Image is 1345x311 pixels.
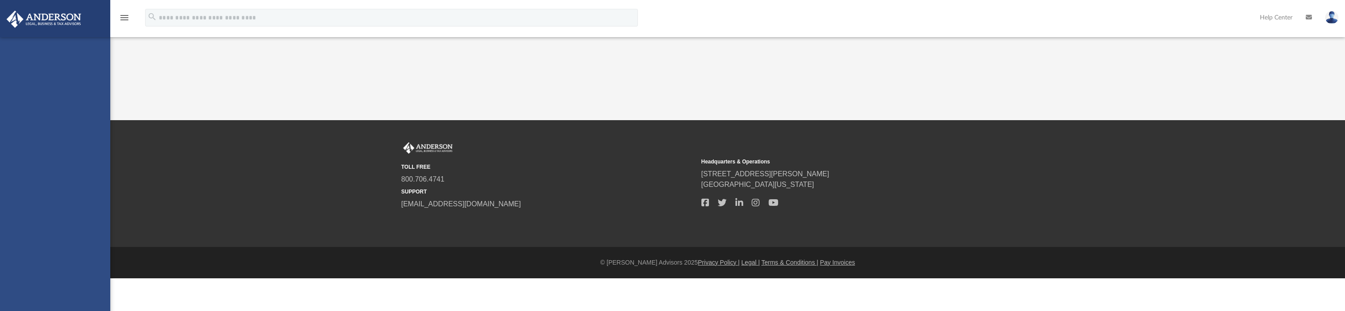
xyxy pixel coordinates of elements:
img: Anderson Advisors Platinum Portal [401,142,454,154]
i: menu [119,12,130,23]
a: 800.706.4741 [401,175,445,183]
a: Legal | [742,259,760,266]
a: Privacy Policy | [698,259,740,266]
small: Headquarters & Operations [701,158,995,166]
a: [EMAIL_ADDRESS][DOMAIN_NAME] [401,200,521,208]
i: search [147,12,157,22]
a: Pay Invoices [820,259,855,266]
small: SUPPORT [401,188,695,196]
a: menu [119,17,130,23]
img: User Pic [1325,11,1338,24]
a: [GEOGRAPHIC_DATA][US_STATE] [701,181,814,188]
a: Terms & Conditions | [761,259,818,266]
a: [STREET_ADDRESS][PERSON_NAME] [701,170,829,178]
div: © [PERSON_NAME] Advisors 2025 [110,258,1345,267]
img: Anderson Advisors Platinum Portal [4,11,84,28]
small: TOLL FREE [401,163,695,171]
